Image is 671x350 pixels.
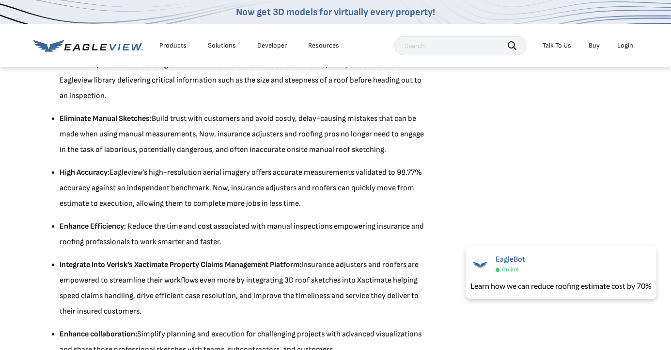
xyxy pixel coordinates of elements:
a: Developer [257,41,287,50]
strong: High Accuracy: [60,168,109,177]
strong: Enhance collaboration: [60,330,137,339]
div: Talk To Us [543,41,571,50]
strong: Integrate Into Verisk’s Xactimate Property Claims Management Platform: [60,260,301,269]
input: Search [394,36,526,55]
strong: Enhance Efficiency [60,222,124,231]
div: Products [159,41,187,50]
li: : Reduce the time and cost associated with manual inspections empowering insurance and roofing pr... [60,219,430,250]
li: : Access to detailed 3D roof models for virtually every structure in the Eagleview library delive... [60,57,430,104]
img: EagleBot [470,255,490,274]
div: Resources [308,41,339,50]
strong: Eliminate Manual Sketches: [60,114,152,123]
div: Solutions [208,41,236,50]
li: Insurance adjusters and roofers are empowered to streamline their workflows even more by integrat... [60,257,430,319]
a: Buy [589,41,600,50]
li: Build trust with customers and avoid costly, delay-causing mistakes that can be made when using m... [60,111,430,158]
span: Online [502,266,518,273]
span: EagleBot [496,255,525,264]
div: Learn how we can reduce roofing estimate cost by 70% [470,280,652,292]
a: Now get 3D models for virtually every property! [236,6,435,18]
div: Login [617,41,633,50]
li: Eagleview’s high-resolution aerial imagery offers accurate measurements validated to 98.77% accur... [60,165,430,212]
